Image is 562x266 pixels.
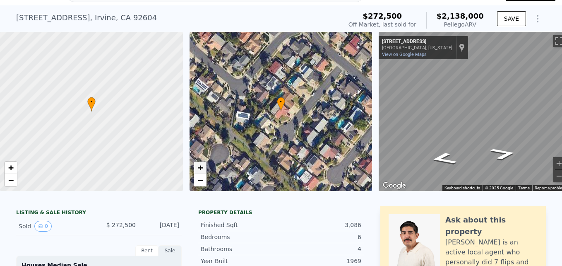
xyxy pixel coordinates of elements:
[106,222,136,228] span: $ 272,500
[135,245,159,256] div: Rent
[201,221,281,229] div: Finished Sqft
[518,186,530,190] a: Terms (opens in new tab)
[277,98,285,106] span: •
[437,20,484,29] div: Pellego ARV
[348,20,416,29] div: Off Market, last sold for
[485,186,513,190] span: © 2025 Google
[5,174,17,186] a: Zoom out
[16,12,157,24] div: [STREET_ADDRESS] , Irvine , CA 92604
[159,245,182,256] div: Sale
[281,221,361,229] div: 3,086
[381,180,408,191] a: Open this area in Google Maps (opens a new window)
[277,97,285,111] div: •
[87,97,96,111] div: •
[201,233,281,241] div: Bedrooms
[201,245,281,253] div: Bathrooms
[8,175,14,185] span: −
[34,221,52,232] button: View historical data
[142,221,179,232] div: [DATE]
[444,185,480,191] button: Keyboard shortcuts
[87,98,96,106] span: •
[459,43,465,52] a: Show location on map
[197,162,203,173] span: +
[281,233,361,241] div: 6
[382,52,427,57] a: View on Google Maps
[198,209,364,216] div: Property details
[16,209,182,218] div: LISTING & SALE HISTORY
[197,175,203,185] span: −
[437,12,484,20] span: $2,138,000
[201,257,281,265] div: Year Built
[382,39,452,45] div: [STREET_ADDRESS]
[19,221,92,232] div: Sold
[419,150,468,168] path: Go Southwest, Seine Cir
[529,10,546,27] button: Show Options
[5,162,17,174] a: Zoom in
[497,11,526,26] button: SAVE
[8,162,14,173] span: +
[381,180,408,191] img: Google
[194,174,207,186] a: Zoom out
[194,162,207,174] a: Zoom in
[363,12,402,20] span: $272,500
[445,214,538,237] div: Ask about this property
[281,257,361,265] div: 1969
[382,45,452,51] div: [GEOGRAPHIC_DATA], [US_STATE]
[281,245,361,253] div: 4
[479,145,528,163] path: Go Northeast, Seine Cir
